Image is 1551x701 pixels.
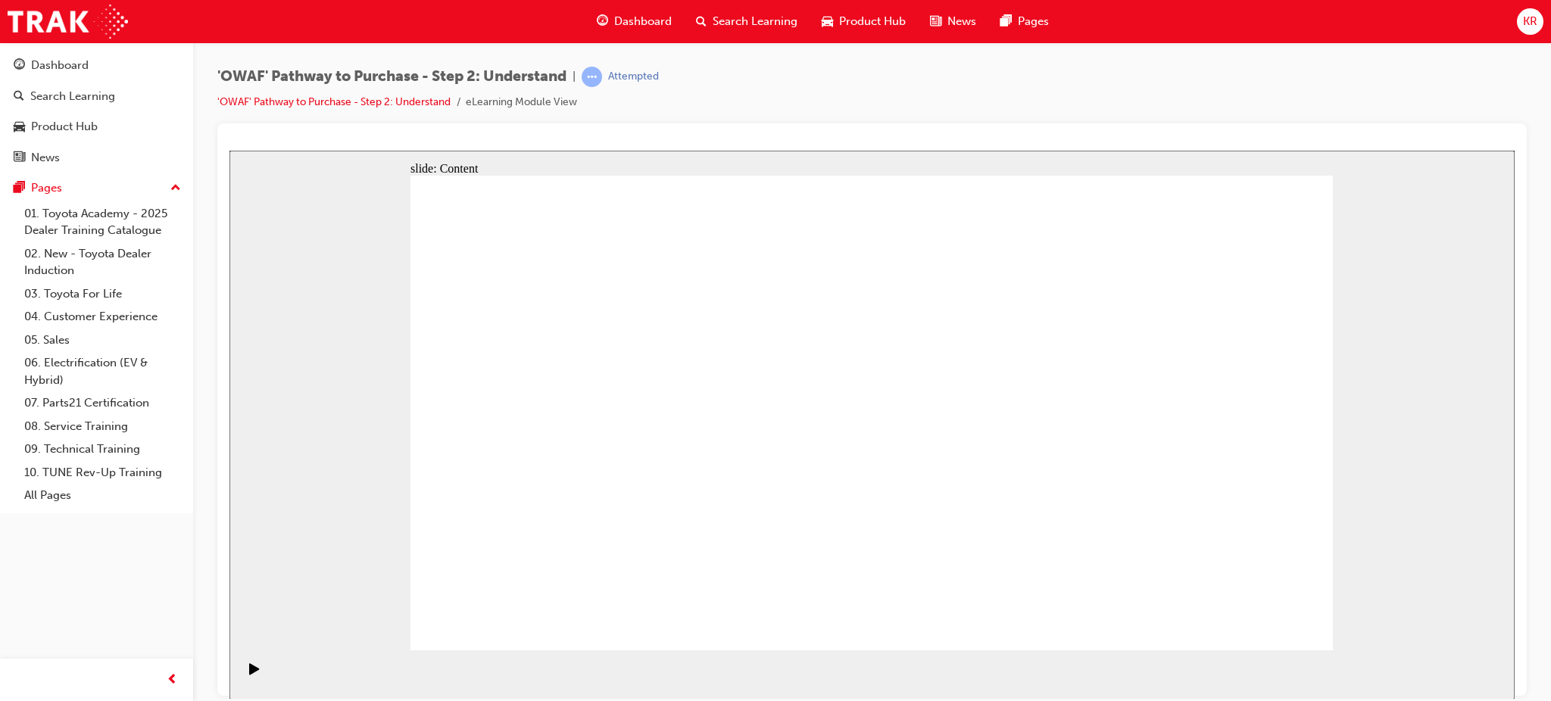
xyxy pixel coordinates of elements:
[684,6,810,37] a: search-iconSearch Learning
[18,202,187,242] a: 01. Toyota Academy - 2025 Dealer Training Catalogue
[822,12,833,31] span: car-icon
[6,51,187,79] a: Dashboard
[6,48,187,174] button: DashboardSearch LearningProduct HubNews
[18,242,187,282] a: 02. New - Toyota Dealer Induction
[918,6,988,37] a: news-iconNews
[18,438,187,461] a: 09. Technical Training
[18,484,187,507] a: All Pages
[1018,13,1049,30] span: Pages
[988,6,1061,37] a: pages-iconPages
[14,120,25,134] span: car-icon
[1000,12,1012,31] span: pages-icon
[839,13,906,30] span: Product Hub
[217,68,566,86] span: 'OWAF' Pathway to Purchase - Step 2: Understand
[466,94,577,111] li: eLearning Module View
[18,282,187,306] a: 03. Toyota For Life
[31,149,60,167] div: News
[8,5,128,39] img: Trak
[18,351,187,391] a: 06. Electrification (EV & Hybrid)
[14,59,25,73] span: guage-icon
[14,151,25,165] span: news-icon
[30,88,115,105] div: Search Learning
[18,391,187,415] a: 07. Parts21 Certification
[930,12,941,31] span: news-icon
[810,6,918,37] a: car-iconProduct Hub
[947,13,976,30] span: News
[31,57,89,74] div: Dashboard
[170,179,181,198] span: up-icon
[6,83,187,111] a: Search Learning
[713,13,797,30] span: Search Learning
[167,671,178,690] span: prev-icon
[14,90,24,104] span: search-icon
[582,67,602,87] span: learningRecordVerb_ATTEMPT-icon
[597,12,608,31] span: guage-icon
[31,179,62,197] div: Pages
[14,182,25,195] span: pages-icon
[614,13,672,30] span: Dashboard
[1517,8,1543,35] button: KR
[18,415,187,438] a: 08. Service Training
[573,68,576,86] span: |
[585,6,684,37] a: guage-iconDashboard
[217,95,451,108] a: 'OWAF' Pathway to Purchase - Step 2: Understand
[6,174,187,202] button: Pages
[18,305,187,329] a: 04. Customer Experience
[8,500,33,549] div: playback controls
[608,70,659,84] div: Attempted
[18,329,187,352] a: 05. Sales
[6,113,187,141] a: Product Hub
[6,144,187,172] a: News
[8,512,33,537] button: Play (Ctrl+Alt+P)
[1523,13,1537,30] span: KR
[18,461,187,484] a: 10. TUNE Rev-Up Training
[696,12,707,31] span: search-icon
[31,118,98,136] div: Product Hub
